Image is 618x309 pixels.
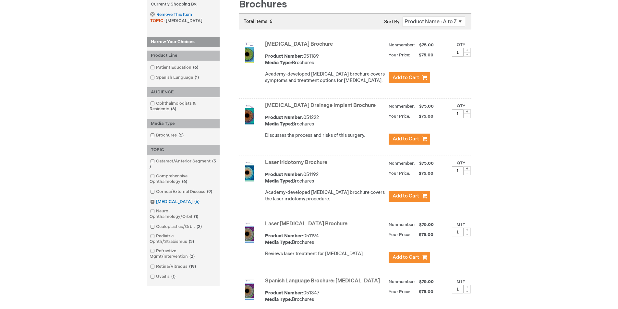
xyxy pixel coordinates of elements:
[265,53,303,59] strong: Product Number:
[265,160,327,166] a: Laser Iridotomy Brochure
[389,278,415,286] strong: Nonmember:
[389,41,415,49] strong: Nonmember:
[149,132,186,138] a: Brochures6
[411,53,434,58] span: $75.00
[156,12,192,18] span: Remove This Item
[239,42,260,63] img: Glaucoma Brochure
[452,228,464,236] input: Qty
[193,75,200,80] span: 1
[239,279,260,300] img: Spanish Language Brochure: Glaucoma
[452,109,464,118] input: Qty
[193,199,201,204] span: 6
[149,208,218,220] a: Neuro-Ophthalmology/Orbit1
[457,42,466,47] label: Qty
[265,172,385,184] div: 051192 Brochures
[265,278,380,284] a: Spanish Language Brochure: [MEDICAL_DATA]
[149,101,218,112] a: Ophthalmologists & Residents6
[457,160,466,166] label: Qty
[265,172,303,177] strong: Product Number:
[265,221,347,227] a: Laser [MEDICAL_DATA] Brochure
[411,171,434,176] span: $75.00
[265,121,292,127] strong: Media Type:
[265,41,333,47] a: [MEDICAL_DATA] Brochure
[239,222,260,243] img: Laser Trabeculoplasty Brochure
[389,102,415,111] strong: Nonmember:
[452,48,464,57] input: Qty
[150,12,192,18] a: Remove This Item
[389,232,410,237] strong: Your Price:
[393,75,419,81] span: Add to Cart
[150,18,166,23] span: TOPIC
[170,274,177,279] span: 1
[411,232,434,237] span: $75.00
[265,233,303,239] strong: Product Number:
[265,132,385,139] p: Discusses the process and risks of this surgery.
[239,104,260,125] img: Glaucoma Drainage Implant Brochure
[195,224,203,229] span: 2
[265,290,385,303] div: 051347 Brochures
[411,289,434,294] span: $75.00
[147,51,220,61] div: Product Line
[192,214,200,219] span: 1
[418,42,435,48] span: $75.00
[389,53,410,58] strong: Your Price:
[149,189,215,195] a: Cornea/External Disease9
[389,114,410,119] strong: Your Price:
[418,222,435,227] span: $75.00
[393,254,419,260] span: Add to Cart
[265,114,385,127] div: 051222 Brochures
[418,104,435,109] span: $75.00
[265,251,385,257] div: Reviews laser treatment for [MEDICAL_DATA]
[452,166,464,175] input: Qty
[389,72,430,83] button: Add to Cart
[239,161,260,182] img: Laser Iridotomy Brochure
[205,189,214,194] span: 9
[188,264,198,269] span: 19
[265,189,385,202] div: Academy-developed [MEDICAL_DATA] brochure covers the laser iridotomy procedure.
[149,65,201,71] a: Patient Education6
[149,173,218,185] a: Comprehensive Ophthalmology6
[187,239,196,244] span: 3
[191,65,200,70] span: 6
[149,199,202,205] a: [MEDICAL_DATA]6
[265,290,303,296] strong: Product Number:
[180,179,189,184] span: 6
[389,252,430,263] button: Add to Cart
[147,145,220,155] div: TOPIC
[149,158,218,170] a: Cataract/Anterior Segment5
[389,134,430,145] button: Add to Cart
[384,19,399,25] label: Sort By
[393,193,419,199] span: Add to Cart
[177,133,185,138] span: 6
[452,285,464,293] input: Qty
[418,279,435,284] span: $75.00
[389,191,430,202] button: Add to Cart
[149,224,204,230] a: Oculoplastics/Orbit2
[265,233,385,246] div: 051194 Brochures
[147,37,220,47] strong: Narrow Your Choices
[149,274,178,280] a: Uveitis1
[411,114,434,119] span: $75.00
[393,136,419,142] span: Add to Cart
[389,171,410,176] strong: Your Price:
[265,60,292,65] strong: Media Type:
[150,159,216,169] span: 5
[265,178,292,184] strong: Media Type:
[389,221,415,229] strong: Nonmember:
[265,297,292,302] strong: Media Type:
[149,248,218,260] a: Refractive Mgmt/Intervention2
[149,75,201,81] a: Spanish Language1
[188,254,196,259] span: 2
[457,279,466,284] label: Qty
[149,264,199,270] a: Retina/Vitreous19
[149,233,218,245] a: Pediatric Ophth/Strabismus3
[265,240,292,245] strong: Media Type:
[457,103,466,109] label: Qty
[265,102,376,109] a: [MEDICAL_DATA] Drainage Implant Brochure
[244,19,273,24] span: Total items: 6
[147,87,220,97] div: AUDIENCE
[265,115,303,120] strong: Product Number:
[389,160,415,168] strong: Nonmember:
[265,71,385,84] div: Academy-developed [MEDICAL_DATA] brochure covers symptoms and treatment options for [MEDICAL_DATA].
[389,289,410,294] strong: Your Price:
